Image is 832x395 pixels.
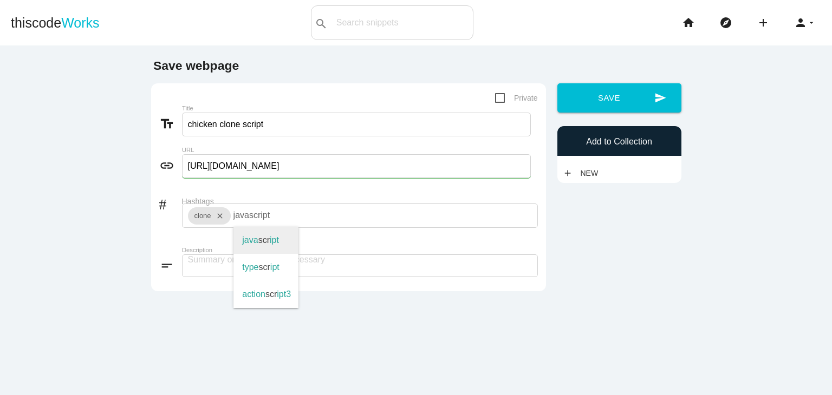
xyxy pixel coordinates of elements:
span: java ipt [233,227,298,254]
a: addNew [563,163,604,183]
label: Hashtags [182,197,538,206]
label: Description [182,247,467,254]
span: type ipt [233,254,298,281]
i: add [563,163,573,183]
button: sendSave [557,83,681,113]
label: Title [182,105,467,112]
i: close [211,207,224,225]
i: send [654,83,666,113]
i: text_fields [159,116,182,131]
i: arrow_drop_down [807,5,816,40]
h6: Add to Collection [563,137,676,147]
button: search [311,6,331,40]
span: Works [61,15,99,30]
a: thiscodeWorks [11,5,100,40]
span: scr [258,235,270,245]
label: URL [182,147,467,154]
div: clone [188,207,231,225]
i: home [682,5,695,40]
span: action ipt3 [233,281,298,308]
b: Save webpage [153,58,239,73]
input: +Tag [233,204,298,227]
i: short_text [159,258,182,273]
span: scr [259,262,270,272]
i: person [794,5,807,40]
input: Search snippets [331,11,473,34]
i: explore [719,5,732,40]
span: Private [495,91,538,105]
i: link [159,158,182,173]
i: search [315,6,328,41]
span: scr [265,289,277,299]
input: Enter link to webpage [182,154,531,178]
i: add [757,5,770,40]
input: What does this link to? [182,113,531,136]
i: # [159,194,182,209]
